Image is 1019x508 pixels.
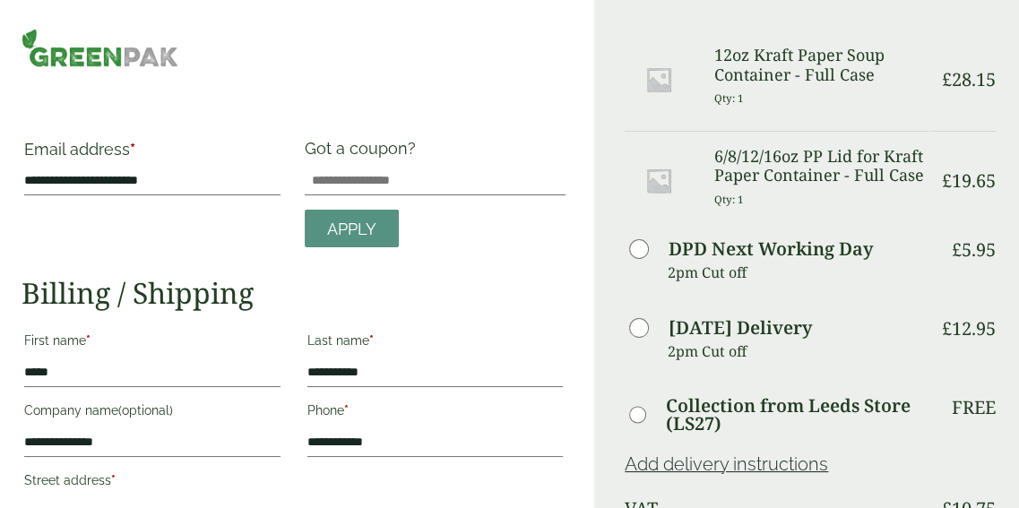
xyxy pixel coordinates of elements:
[307,328,564,358] label: Last name
[307,398,564,428] label: Phone
[111,473,116,487] abbr: required
[669,240,873,258] label: DPD Next Working Day
[22,29,178,67] img: GreenPak Supplies
[942,168,952,193] span: £
[305,210,399,248] a: Apply
[327,220,376,239] span: Apply
[625,453,828,475] a: Add delivery instructions
[118,403,173,418] span: (optional)
[24,468,281,498] label: Street address
[130,140,135,159] abbr: required
[24,142,281,167] label: Email address
[625,46,693,114] img: Placeholder
[668,259,928,286] p: 2pm Cut off
[942,67,952,91] span: £
[714,147,928,185] h3: 6/8/12/16oz PP Lid for Kraft Paper Container - Full Case
[344,403,349,418] abbr: required
[22,276,566,310] h2: Billing / Shipping
[942,168,996,193] bdi: 19.65
[714,193,744,206] small: Qty: 1
[952,397,996,418] p: Free
[24,398,281,428] label: Company name
[942,316,952,340] span: £
[952,237,962,262] span: £
[714,46,928,84] h3: 12oz Kraft Paper Soup Container - Full Case
[942,316,996,340] bdi: 12.95
[625,147,693,215] img: Placeholder
[714,91,744,105] small: Qty: 1
[668,338,928,365] p: 2pm Cut off
[666,397,928,433] label: Collection from Leeds Store (LS27)
[305,139,423,167] label: Got a coupon?
[669,319,812,337] label: [DATE] Delivery
[86,333,91,348] abbr: required
[24,328,281,358] label: First name
[952,237,996,262] bdi: 5.95
[942,67,996,91] bdi: 28.15
[369,333,374,348] abbr: required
